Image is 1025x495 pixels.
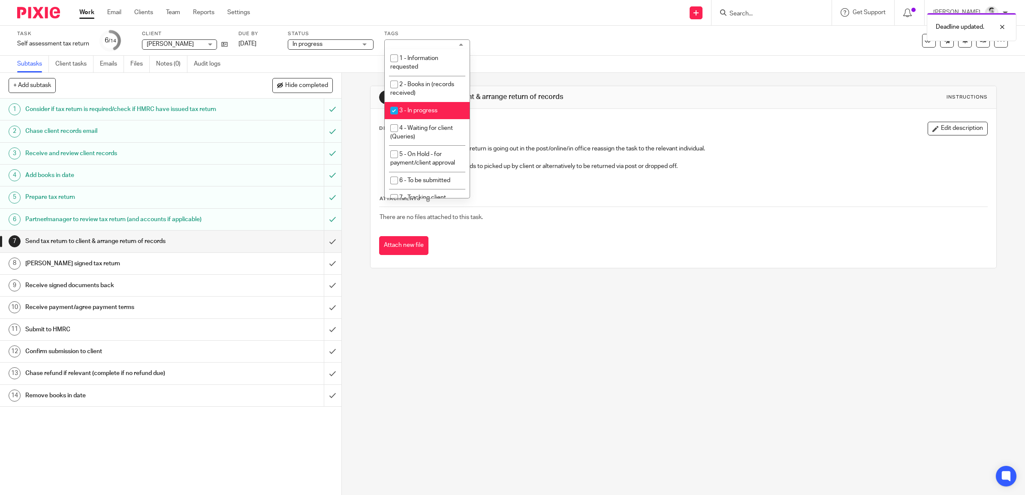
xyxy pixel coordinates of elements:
h1: Prepare tax return [25,191,219,204]
a: Notes (0) [156,56,187,72]
h1: Confirm submission to client [25,345,219,358]
a: Email [107,8,121,17]
h1: Chase client records email [25,125,219,138]
div: 4 [9,169,21,181]
h1: Submit to HMRC [25,323,219,336]
h1: Chase refund if relevant (complete if no refund due) [25,367,219,380]
div: 2 [9,126,21,138]
a: Files [130,56,150,72]
p: Arrange for the client records to picked up by client or alternatively to be returned via post or... [397,162,987,171]
h1: Send tax return to client & arrange return of records [398,93,702,102]
div: 9 [9,279,21,291]
img: Dave_2025.jpg [985,6,998,20]
span: Attachments [380,196,421,201]
a: Emails [100,56,124,72]
div: 12 [9,345,21,357]
span: 6 - To be submitted [399,177,450,183]
div: 6 [9,213,21,225]
div: Instructions [947,94,988,101]
div: 13 [9,367,21,379]
p: Description [379,125,417,132]
img: Pixie [17,7,60,18]
small: /14 [109,39,116,43]
span: There are no files attached to this task. [380,214,483,220]
div: 7 [379,90,393,104]
h1: Receive signed documents back [25,279,219,292]
div: 6 [105,36,116,45]
button: Attach new file [379,236,428,255]
h1: Send tax return to client & arrange return of records [25,235,219,248]
h1: Add books in date [25,169,219,182]
span: 4 - Waiting for client (Queries) [390,125,453,140]
a: Client tasks [55,56,93,72]
a: Team [166,8,180,17]
label: Status [288,30,374,37]
h1: Consider if tax return is required/check if HMRC have issued tax return [25,103,219,116]
label: Due by [238,30,277,37]
div: 8 [9,258,21,270]
p: Depending on whether the return is going out in the post/online/in office reassign the task to th... [397,144,987,153]
span: 5 - On Hold - for payment/client approval [390,151,455,166]
div: 5 [9,192,21,204]
a: Audit logs [194,56,227,72]
div: 10 [9,301,21,313]
button: + Add subtask [9,78,56,93]
a: Work [79,8,94,17]
h1: Remove books in date [25,389,219,402]
span: Hide completed [285,82,328,89]
a: Settings [227,8,250,17]
h1: Receive and review client records [25,147,219,160]
span: 3 - In progress [399,108,437,114]
div: 3 [9,147,21,159]
p: Deadline updated. [936,23,984,31]
label: Tags [384,30,470,37]
div: 1 [9,103,21,115]
a: Reports [193,8,214,17]
button: Hide completed [272,78,333,93]
span: [DATE] [238,41,256,47]
label: Client [142,30,228,37]
div: 11 [9,324,21,336]
span: 2 - Books in (records received) [390,81,454,96]
span: [PERSON_NAME] [147,41,194,47]
label: Task [17,30,89,37]
h1: Receive payment/agree payment terms [25,301,219,314]
a: Subtasks [17,56,49,72]
button: Edit description [928,122,988,135]
div: Self assessment tax return [17,39,89,48]
span: 7 - Tracking client refund/adj to BKG req. [390,195,449,210]
h1: [PERSON_NAME] signed tax return [25,257,219,270]
span: In progress [292,41,323,47]
span: 1 - Information requested [390,55,438,70]
a: Clients [134,8,153,17]
h1: Partner/manager to review tax return (and accounts if applicable) [25,213,219,226]
div: 14 [9,390,21,402]
div: 7 [9,235,21,247]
